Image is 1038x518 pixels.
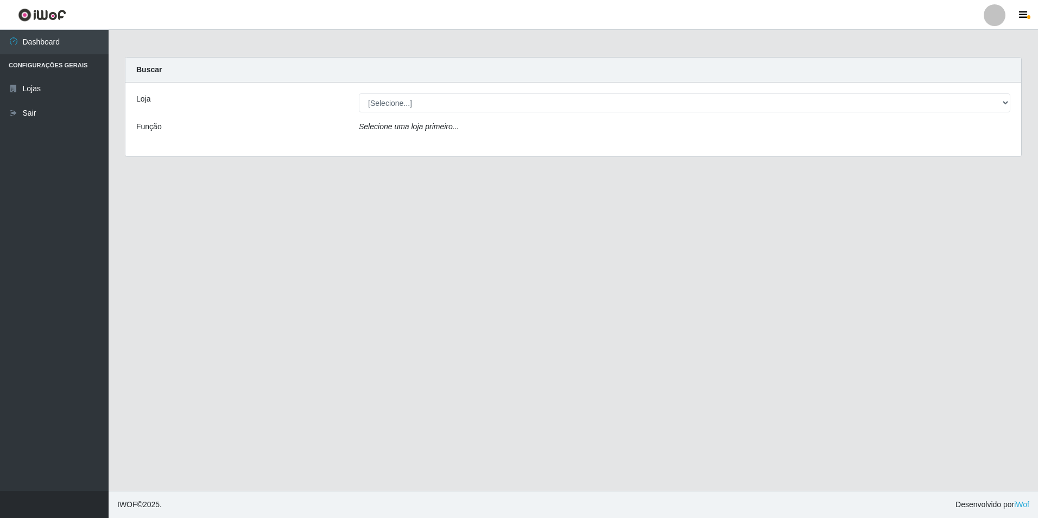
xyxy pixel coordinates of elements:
strong: Buscar [136,65,162,74]
img: CoreUI Logo [18,8,66,22]
span: © 2025 . [117,499,162,510]
label: Função [136,121,162,132]
span: Desenvolvido por [955,499,1029,510]
i: Selecione uma loja primeiro... [359,122,459,131]
span: IWOF [117,500,137,509]
label: Loja [136,93,150,105]
a: iWof [1014,500,1029,509]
